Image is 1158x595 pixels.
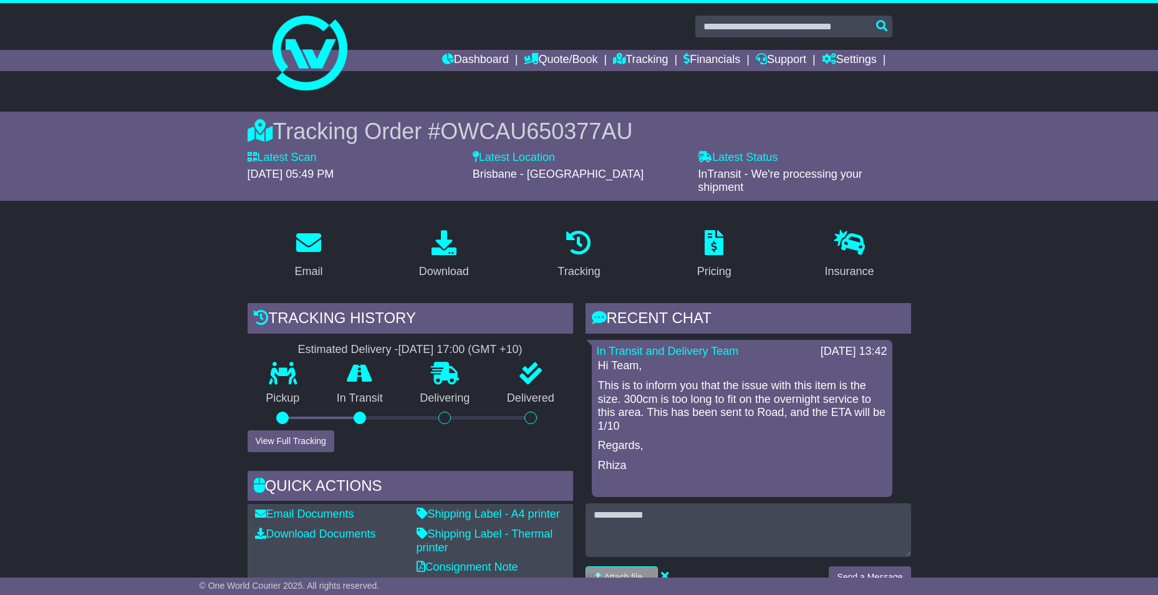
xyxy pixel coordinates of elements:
div: Download [419,263,469,280]
p: This is to inform you that the issue with this item is the size. 300cm is too long to fit on the ... [598,379,886,433]
a: Dashboard [442,50,509,71]
div: Pricing [697,263,731,280]
a: Tracking [613,50,668,71]
a: Consignment Note [417,561,518,573]
div: RECENT CHAT [586,303,911,337]
label: Latest Status [698,151,778,165]
div: [DATE] 17:00 (GMT +10) [398,343,523,357]
label: Latest Scan [248,151,317,165]
a: Financials [683,50,740,71]
a: Shipping Label - A4 printer [417,508,560,520]
a: Insurance [817,226,882,284]
div: Email [294,263,322,280]
a: Tracking [549,226,608,284]
a: Pricing [689,226,740,284]
a: Email [286,226,331,284]
a: Support [756,50,806,71]
div: Quick Actions [248,471,573,505]
a: Shipping Label - Thermal printer [417,528,553,554]
span: © One World Courier 2025. All rights reserved. [200,581,380,591]
p: Rhiza [598,459,886,473]
label: Latest Location [473,151,555,165]
p: Delivering [402,392,489,405]
button: View Full Tracking [248,430,334,452]
span: [DATE] 05:49 PM [248,168,334,180]
button: Send a Message [829,566,910,588]
p: Hi Team, [598,359,886,373]
span: OWCAU650377AU [440,119,632,144]
a: Download [411,226,477,284]
div: Tracking history [248,303,573,337]
div: Tracking Order # [248,118,911,145]
a: Download Documents [255,528,376,540]
div: Insurance [825,263,874,280]
p: Pickup [248,392,319,405]
span: InTransit - We're processing your shipment [698,168,862,194]
a: Email Documents [255,508,354,520]
div: [DATE] 13:42 [821,345,887,359]
a: Quote/Book [524,50,597,71]
p: Regards, [598,439,886,453]
div: Tracking [557,263,600,280]
p: In Transit [318,392,402,405]
span: Brisbane - [GEOGRAPHIC_DATA] [473,168,644,180]
a: Settings [822,50,877,71]
p: Delivered [488,392,573,405]
a: In Transit and Delivery Team [597,345,739,357]
div: Estimated Delivery - [248,343,573,357]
